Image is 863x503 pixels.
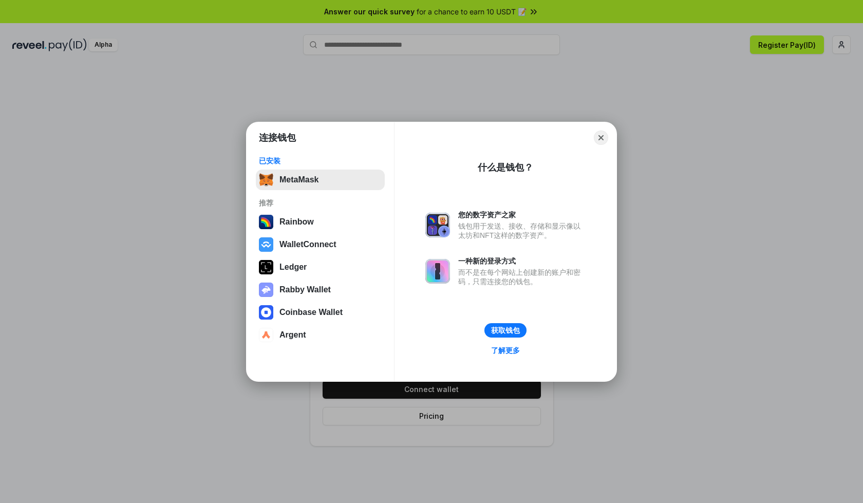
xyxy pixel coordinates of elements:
[458,221,586,240] div: 钱包用于发送、接收、存储和显示像以太坊和NFT这样的数字资产。
[491,326,520,335] div: 获取钱包
[484,323,527,338] button: 获取钱包
[256,280,385,300] button: Rabby Wallet
[458,268,586,286] div: 而不是在每个网站上创建新的账户和密码，只需连接您的钱包。
[259,328,273,342] img: svg+xml,%3Csvg%20width%3D%2228%22%20height%3D%2228%22%20viewBox%3D%220%200%2028%2028%22%20fill%3D...
[259,305,273,320] img: svg+xml,%3Csvg%20width%3D%2228%22%20height%3D%2228%22%20viewBox%3D%220%200%2028%2028%22%20fill%3D...
[279,285,331,294] div: Rabby Wallet
[458,210,586,219] div: 您的数字资产之家
[256,325,385,345] button: Argent
[279,263,307,272] div: Ledger
[491,346,520,355] div: 了解更多
[259,156,382,165] div: 已安装
[259,215,273,229] img: svg+xml,%3Csvg%20width%3D%22120%22%20height%3D%22120%22%20viewBox%3D%220%200%20120%20120%22%20fil...
[259,283,273,297] img: svg+xml,%3Csvg%20xmlns%3D%22http%3A%2F%2Fwww.w3.org%2F2000%2Fsvg%22%20fill%3D%22none%22%20viewBox...
[478,161,533,174] div: 什么是钱包？
[256,302,385,323] button: Coinbase Wallet
[256,234,385,255] button: WalletConnect
[485,344,526,357] a: 了解更多
[259,260,273,274] img: svg+xml,%3Csvg%20xmlns%3D%22http%3A%2F%2Fwww.w3.org%2F2000%2Fsvg%22%20width%3D%2228%22%20height%3...
[279,330,306,340] div: Argent
[259,198,382,208] div: 推荐
[279,308,343,317] div: Coinbase Wallet
[256,257,385,277] button: Ledger
[425,213,450,237] img: svg+xml,%3Csvg%20xmlns%3D%22http%3A%2F%2Fwww.w3.org%2F2000%2Fsvg%22%20fill%3D%22none%22%20viewBox...
[259,132,296,144] h1: 连接钱包
[256,170,385,190] button: MetaMask
[259,173,273,187] img: svg+xml,%3Csvg%20fill%3D%22none%22%20height%3D%2233%22%20viewBox%3D%220%200%2035%2033%22%20width%...
[259,237,273,252] img: svg+xml,%3Csvg%20width%3D%2228%22%20height%3D%2228%22%20viewBox%3D%220%200%2028%2028%22%20fill%3D...
[458,256,586,266] div: 一种新的登录方式
[279,217,314,227] div: Rainbow
[256,212,385,232] button: Rainbow
[279,175,318,184] div: MetaMask
[279,240,336,249] div: WalletConnect
[594,131,608,145] button: Close
[425,259,450,284] img: svg+xml,%3Csvg%20xmlns%3D%22http%3A%2F%2Fwww.w3.org%2F2000%2Fsvg%22%20fill%3D%22none%22%20viewBox...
